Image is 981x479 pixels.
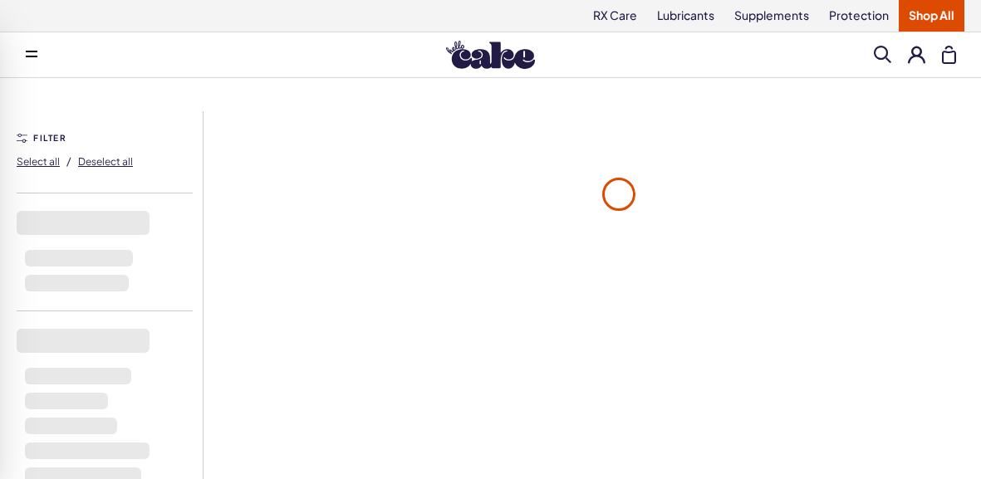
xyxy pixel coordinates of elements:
[17,148,60,174] button: Select all
[17,155,60,168] span: Select all
[78,148,133,174] button: Deselect all
[78,155,133,168] span: Deselect all
[66,154,71,169] span: /
[446,41,535,69] img: Hello Cake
